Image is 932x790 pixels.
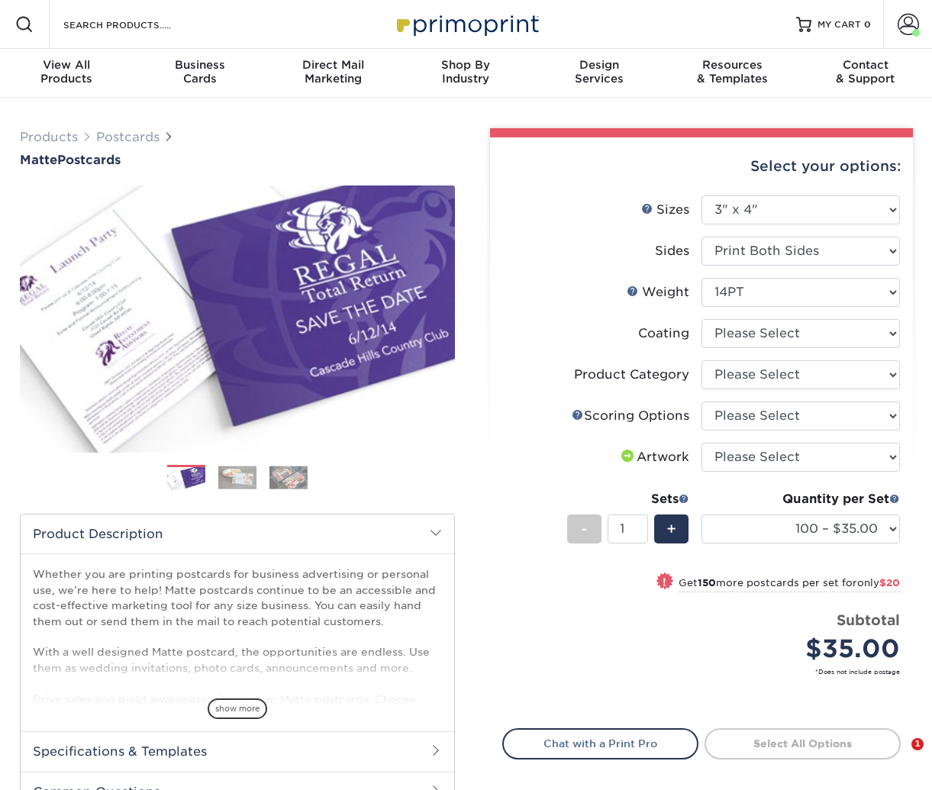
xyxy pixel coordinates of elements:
div: Product Category [574,366,689,384]
div: Scoring Options [572,407,689,425]
div: & Support [799,58,932,85]
span: Resources [666,58,798,72]
strong: 150 [698,577,716,588]
a: Direct MailMarketing [266,49,399,98]
span: Shop By [399,58,532,72]
img: Postcards 01 [167,466,205,492]
div: Services [533,58,666,85]
strong: Subtotal [837,611,900,628]
div: Marketing [266,58,399,85]
span: MY CART [818,18,861,31]
div: & Templates [666,58,798,85]
div: $35.00 [713,630,900,667]
small: *Does not include postage [514,667,900,676]
span: Design [533,58,666,72]
span: show more [208,698,267,719]
a: Resources& Templates [666,49,798,98]
a: Shop ByIndustry [399,49,532,98]
img: Postcards 03 [269,466,308,489]
div: Quantity per Set [701,490,900,508]
span: only [857,577,900,588]
h2: Product Description [21,514,454,553]
span: Contact [799,58,932,72]
a: Products [20,130,78,144]
div: Weight [627,283,689,301]
h1: Postcards [20,153,455,167]
img: Postcards 02 [218,466,256,489]
a: Postcards [96,130,160,144]
img: Matte 01 [20,169,455,469]
div: Artwork [618,448,689,466]
a: Chat with a Print Pro [502,728,698,759]
span: ! [663,574,666,590]
span: + [666,518,676,540]
span: Matte [20,153,57,167]
h2: Specifications & Templates [21,731,454,771]
img: Primoprint [390,8,543,40]
span: $20 [879,577,900,588]
div: Sets [567,490,689,508]
div: Industry [399,58,532,85]
iframe: Intercom live chat [880,738,917,775]
a: BusinessCards [133,49,266,98]
a: DesignServices [533,49,666,98]
iframe: Google Customer Reviews [4,743,130,785]
div: Cards [133,58,266,85]
a: Contact& Support [799,49,932,98]
a: Select All Options [705,728,901,759]
small: Get more postcards per set for [679,577,900,592]
span: Direct Mail [266,58,399,72]
span: 1 [911,738,924,750]
div: Sizes [641,201,689,219]
p: Whether you are printing postcards for business advertising or personal use, we’re here to help! ... [33,566,442,753]
div: Select your options: [502,137,901,195]
a: MattePostcards [20,153,455,167]
input: SEARCH PRODUCTS..... [62,15,211,34]
div: Sides [655,242,689,260]
span: 0 [864,19,871,30]
span: - [581,518,588,540]
span: Business [133,58,266,72]
div: Coating [638,324,689,343]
